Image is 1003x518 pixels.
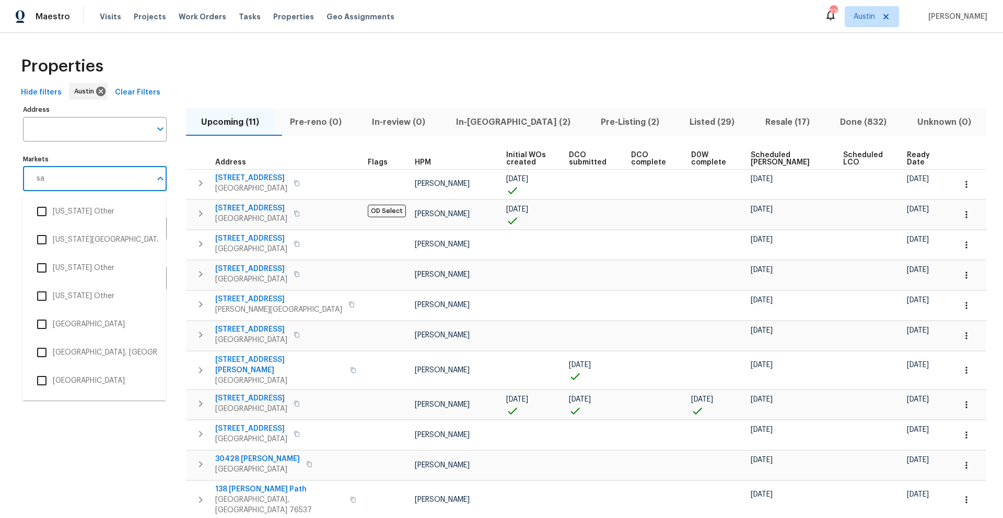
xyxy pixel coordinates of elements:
span: [DATE] [907,297,929,304]
span: [PERSON_NAME] [415,210,470,218]
span: [PERSON_NAME] [924,11,987,22]
span: [DATE] [907,456,929,464]
span: [DATE] [751,297,773,304]
span: [GEOGRAPHIC_DATA] [215,375,344,386]
span: [STREET_ADDRESS] [215,203,287,214]
span: [GEOGRAPHIC_DATA] [215,183,287,194]
button: Close [153,171,168,186]
span: [PERSON_NAME][GEOGRAPHIC_DATA] [215,304,342,315]
span: [DATE] [506,175,528,183]
span: [PERSON_NAME] [415,431,470,439]
div: Austin [69,83,108,100]
span: [PERSON_NAME] [415,496,470,503]
span: Resale (17) [756,115,819,129]
span: Austin [854,11,875,22]
span: Scheduled [PERSON_NAME] [751,151,825,166]
span: [DATE] [751,175,773,183]
span: Visits [100,11,121,22]
span: 30428 [PERSON_NAME] [215,454,300,464]
span: [GEOGRAPHIC_DATA] [215,434,287,444]
span: [DATE] [751,266,773,274]
span: [DATE] [907,426,929,433]
span: [PERSON_NAME] [415,271,470,278]
span: Pre-reno (0) [281,115,350,129]
span: [DATE] [907,491,929,498]
span: [DATE] [751,456,773,464]
span: [DATE] [907,206,929,213]
span: [DATE] [907,175,929,183]
span: [GEOGRAPHIC_DATA] [215,335,287,345]
span: [STREET_ADDRESS] [215,294,342,304]
span: [DATE] [691,396,713,403]
span: Austin [74,86,98,97]
span: Geo Assignments [326,11,394,22]
span: [DATE] [907,327,929,334]
span: Tasks [239,13,261,20]
li: [GEOGRAPHIC_DATA] [31,313,158,335]
button: Clear Filters [111,83,165,102]
span: DCO complete [631,151,673,166]
span: [PERSON_NAME] [415,332,470,339]
span: Done (832) [831,115,895,129]
span: [DATE] [907,361,929,369]
span: Unknown (0) [908,115,980,129]
span: Initial WOs created [506,151,551,166]
span: Maestro [36,11,70,22]
span: [GEOGRAPHIC_DATA] [215,214,287,224]
span: Projects [134,11,166,22]
span: [PERSON_NAME] [415,241,470,248]
span: [GEOGRAPHIC_DATA] [215,274,287,285]
span: [STREET_ADDRESS] [215,173,287,183]
span: [DATE] [751,426,773,433]
button: Open [153,122,168,136]
span: [DATE] [751,396,773,403]
span: Hide filters [21,86,62,99]
li: [US_STATE] Other [31,201,158,222]
span: Clear Filters [115,86,160,99]
span: [PERSON_NAME] [415,301,470,309]
span: [STREET_ADDRESS] [215,324,287,335]
span: [GEOGRAPHIC_DATA] [215,464,300,475]
span: [PERSON_NAME] [415,462,470,469]
span: [DATE] [907,266,929,274]
li: [US_STATE] Other [31,285,158,307]
label: Address [23,107,167,113]
span: [DATE] [506,206,528,213]
li: [GEOGRAPHIC_DATA] [31,370,158,392]
span: Flags [368,159,388,166]
input: Search ... [30,167,151,191]
span: [DATE] [751,361,773,369]
label: Markets [23,156,167,162]
span: Pre-Listing (2) [592,115,668,129]
span: Properties [21,61,103,72]
li: San Antonio [31,398,158,420]
span: D0W complete [691,151,733,166]
span: Listed (29) [681,115,743,129]
span: [DATE] [751,236,773,243]
span: [STREET_ADDRESS] [215,264,287,274]
span: OD Select [368,205,406,217]
li: [US_STATE][GEOGRAPHIC_DATA] [31,229,158,251]
span: [DATE] [907,396,929,403]
span: [DATE] [907,236,929,243]
span: Work Orders [179,11,226,22]
span: HPM [415,159,431,166]
span: DCO submitted [569,151,613,166]
span: [GEOGRAPHIC_DATA], [GEOGRAPHIC_DATA] 76537 [215,495,344,515]
li: [US_STATE] Other [31,257,158,279]
span: [STREET_ADDRESS] [215,393,287,404]
span: [DATE] [751,206,773,213]
span: [DATE] [569,396,591,403]
span: Ready Date [907,151,937,166]
span: Address [215,159,246,166]
button: Hide filters [17,83,66,102]
span: 138 [PERSON_NAME] Path [215,484,344,495]
li: [GEOGRAPHIC_DATA], [GEOGRAPHIC_DATA] [31,342,158,363]
span: In-[GEOGRAPHIC_DATA] (2) [447,115,579,129]
span: Scheduled LCO [843,151,890,166]
span: [PERSON_NAME] [415,367,470,374]
span: [PERSON_NAME] [415,180,470,187]
span: [DATE] [506,396,528,403]
span: [STREET_ADDRESS] [215,423,287,434]
span: [STREET_ADDRESS][PERSON_NAME] [215,355,344,375]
